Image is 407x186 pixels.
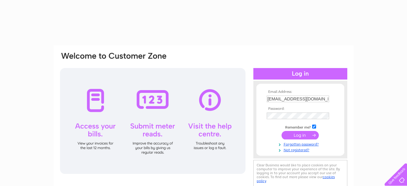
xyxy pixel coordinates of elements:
th: Password: [265,107,335,111]
a: Not registered? [267,147,335,152]
a: Forgotten password? [267,141,335,147]
a: cookies policy [257,175,335,183]
input: Submit [282,131,319,139]
td: Remember me? [265,124,335,130]
th: Email Address: [265,90,335,94]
